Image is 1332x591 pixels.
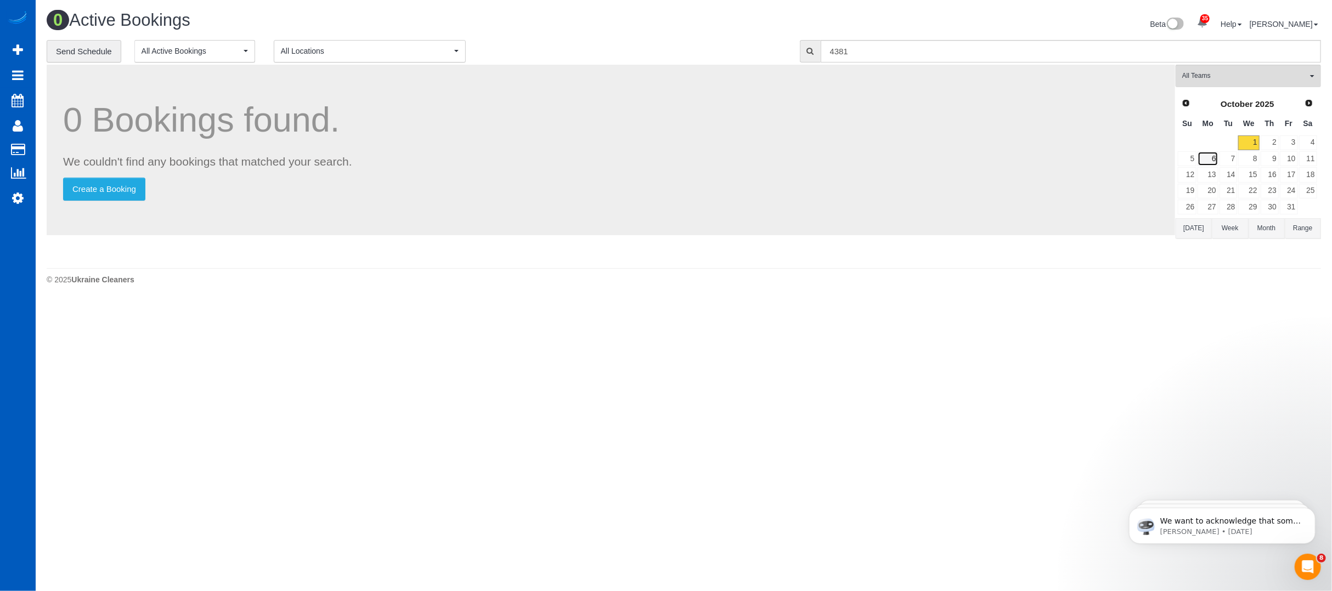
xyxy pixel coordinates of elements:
a: 21 [1220,184,1238,198]
a: 35 [1192,11,1213,35]
a: Create a Booking [63,178,145,201]
a: Help [1221,20,1242,29]
span: Friday [1285,119,1293,128]
a: 8 [1238,151,1259,166]
a: 12 [1178,167,1196,182]
span: Monday [1203,119,1214,128]
button: Month [1249,218,1285,238]
button: All Locations [274,40,466,62]
p: Message from Ellie, sent 1w ago [48,42,189,52]
button: All Teams [1176,65,1321,87]
a: 7 [1220,151,1238,166]
a: 31 [1280,200,1298,214]
ol: All Teams [1176,65,1321,82]
a: Prev [1178,96,1194,111]
a: [PERSON_NAME] [1250,20,1318,29]
a: Send Schedule [47,40,121,63]
span: 0 [47,10,69,30]
span: Thursday [1265,119,1274,128]
img: Automaid Logo [7,11,29,26]
strong: Ukraine Cleaners [71,275,134,284]
a: 19 [1178,184,1196,198]
a: 15 [1238,167,1259,182]
a: 9 [1261,151,1279,166]
a: 5 [1178,151,1196,166]
button: Range [1285,218,1321,238]
a: 11 [1299,151,1317,166]
a: 25 [1299,184,1317,198]
p: We couldn't find any bookings that matched your search. [63,154,1159,169]
a: 24 [1280,184,1298,198]
span: All Teams [1182,71,1307,81]
span: All Active Bookings [142,46,241,56]
a: 6 [1198,151,1218,166]
span: Sunday [1182,119,1192,128]
a: 1 [1238,135,1259,150]
a: 27 [1198,200,1218,214]
a: 14 [1220,167,1238,182]
span: Next [1305,99,1313,107]
span: 2025 [1255,99,1274,109]
a: Next [1301,96,1317,111]
a: 20 [1198,184,1218,198]
a: 22 [1238,184,1259,198]
span: Saturday [1303,119,1313,128]
h1: Active Bookings [47,11,676,30]
a: 10 [1280,151,1298,166]
a: 3 [1280,135,1298,150]
button: [DATE] [1176,218,1212,238]
a: Beta [1150,20,1184,29]
iframe: Intercom notifications message [1113,485,1332,561]
a: 18 [1299,167,1317,182]
a: 2 [1261,135,1279,150]
a: 26 [1178,200,1196,214]
div: © 2025 [47,274,1321,285]
input: Enter the first 3 letters of the name to search [821,40,1321,62]
span: Tuesday [1224,119,1233,128]
a: 23 [1261,184,1279,198]
span: Wednesday [1243,119,1255,128]
iframe: Intercom live chat [1295,554,1321,580]
a: 16 [1261,167,1279,182]
span: We want to acknowledge that some users may be experiencing lag or slower performance in our softw... [48,32,189,182]
button: All Active Bookings [134,40,255,62]
h1: 0 Bookings found. [63,101,1159,139]
img: New interface [1166,18,1184,32]
span: 35 [1200,14,1210,23]
span: Prev [1182,99,1190,107]
button: Week [1212,218,1248,238]
a: 28 [1220,200,1238,214]
span: All Locations [281,46,451,56]
span: 8 [1317,554,1326,562]
a: 30 [1261,200,1279,214]
a: 29 [1238,200,1259,214]
a: 4 [1299,135,1317,150]
a: 17 [1280,167,1298,182]
a: 13 [1198,167,1218,182]
span: October [1221,99,1253,109]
